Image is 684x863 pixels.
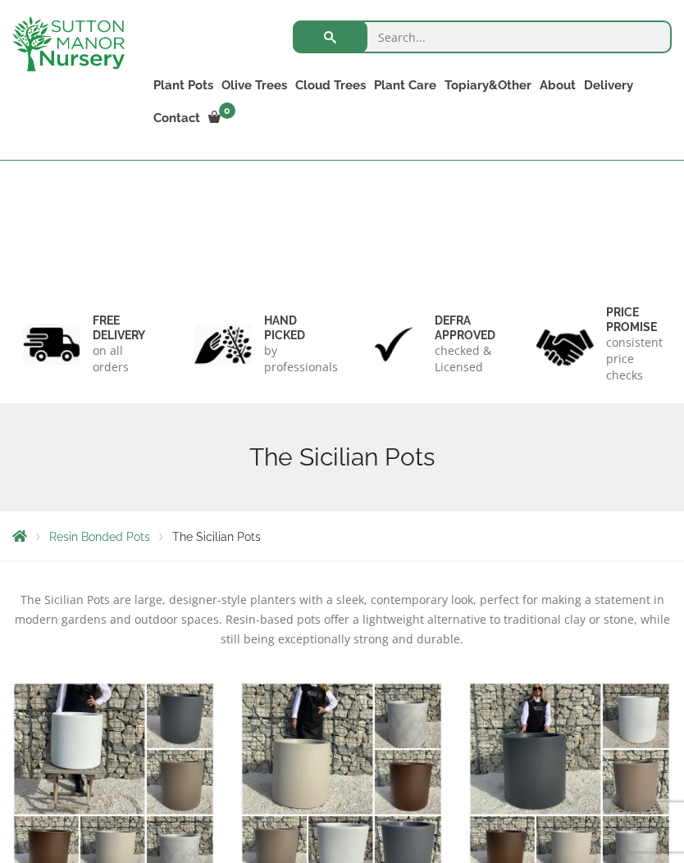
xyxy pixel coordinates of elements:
[435,343,495,375] p: checked & Licensed
[149,107,204,129] a: Contact
[435,313,495,343] h6: Defra approved
[12,590,672,649] p: The Sicilian Pots are large, designer-style planters with a sleek, contemporary look, perfect for...
[536,74,580,97] a: About
[93,343,148,375] p: on all orders
[580,74,637,97] a: Delivery
[219,102,235,119] span: 0
[149,74,217,97] a: Plant Pots
[12,529,672,543] nav: Breadcrumbs
[49,530,150,543] a: Resin Bonded Pots
[606,334,663,384] p: consistent price checks
[204,107,240,129] a: 0
[264,313,338,343] h6: hand picked
[93,313,148,343] h6: FREE DELIVERY
[370,74,440,97] a: Plant Care
[440,74,536,97] a: Topiary&Other
[365,324,422,366] img: 3.jpg
[172,530,261,543] span: The Sicilian Pots
[606,305,663,334] h6: Price promise
[194,324,252,366] img: 2.jpg
[12,16,125,71] img: logo
[291,74,370,97] a: Cloud Trees
[12,443,672,472] h1: The Sicilian Pots
[536,319,594,369] img: 4.jpg
[217,74,291,97] a: Olive Trees
[23,324,80,366] img: 1.jpg
[264,343,338,375] p: by professionals
[293,20,672,53] input: Search...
